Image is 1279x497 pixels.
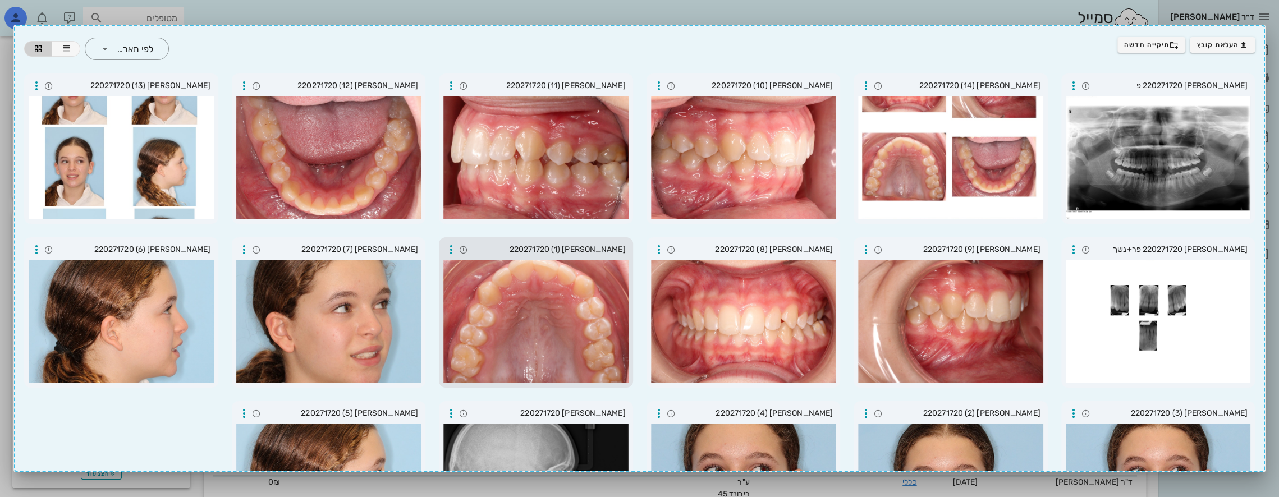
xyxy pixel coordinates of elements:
[1093,80,1248,92] span: [PERSON_NAME] 220271720 פ
[264,407,419,420] span: [PERSON_NAME] 220271720 (5)
[679,243,833,256] span: [PERSON_NAME] 220271720 (8)
[264,80,419,92] span: [PERSON_NAME] 220271720 (12)
[56,243,211,256] span: [PERSON_NAME] 220271720 (6)
[471,80,626,92] span: [PERSON_NAME] 220271720 (11)
[886,407,1040,420] span: [PERSON_NAME] 220271720 (2)
[1124,40,1179,49] span: תיקייה חדשה
[1093,407,1248,420] span: [PERSON_NAME] 220271720 (3)
[1190,37,1255,53] button: העלאת קובץ
[679,80,833,92] span: [PERSON_NAME] 220271720 (10)
[56,80,211,92] span: [PERSON_NAME] 220271720 (13)
[679,407,833,420] span: [PERSON_NAME] 220271720 (4)
[1117,37,1186,53] button: תיקייה חדשה
[1197,40,1248,49] span: העלאת קובץ
[85,38,169,60] div: לפי תאריך
[471,243,626,256] span: [PERSON_NAME] 220271720 (1)
[886,243,1040,256] span: [PERSON_NAME] 220271720 (9)
[264,243,419,256] span: [PERSON_NAME] 220271720 (7)
[1093,243,1248,256] span: [PERSON_NAME] 220271720 פר+נשך
[471,407,626,420] span: [PERSON_NAME] 220271720
[886,80,1040,92] span: [PERSON_NAME] 220271720 (14)
[116,44,153,54] div: לפי תאריך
